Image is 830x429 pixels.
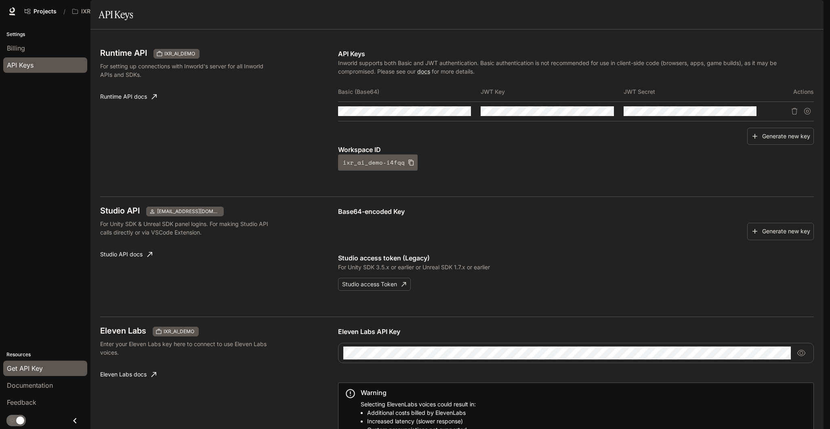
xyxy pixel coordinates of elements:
button: Open workspace menu [69,3,131,19]
h3: Runtime API [100,49,147,57]
th: JWT Secret [624,82,766,101]
a: Eleven Labs docs [97,366,160,383]
li: Additional costs billed by ElevenLabs [367,408,476,417]
li: Increased latency (slower response) [367,417,476,425]
th: JWT Key [481,82,623,101]
p: Eleven Labs API Key [338,327,814,336]
p: For Unity SDK & Unreal SDK panel logins. For making Studio API calls directly or via VSCode Exten... [100,220,274,237]
h3: Eleven Labs [100,327,146,335]
th: Basic (Base64) [338,82,481,101]
p: Studio access token (Legacy) [338,253,814,263]
a: Studio API docs [97,246,155,262]
span: IXR_AI_DEMO [160,328,198,335]
p: For Unity SDK 3.5.x or earlier or Unreal SDK 1.7.x or earlier [338,263,814,271]
p: Inworld supports both Basic and JWT authentication. Basic authentication is not recommended for u... [338,59,814,76]
span: [EMAIL_ADDRESS][DOMAIN_NAME] [154,208,223,215]
button: ixr_ai_demo-i4fqq [338,154,418,171]
button: Generate new key [747,128,814,145]
div: This key will apply to your current workspace only [153,327,199,336]
a: Go to projects [21,3,60,19]
th: Actions [766,82,814,101]
span: Projects [34,8,57,15]
button: Generate new key [747,223,814,240]
button: Suspend API key [801,105,814,118]
p: Enter your Eleven Labs key here to connect to use Eleven Labs voices. [100,340,274,357]
span: IXR_AI_DEMO [161,50,198,57]
p: Workspace ID [338,145,814,154]
div: This key applies to current user accounts [146,207,224,216]
p: Base64-encoded Key [338,207,814,216]
button: Delete API key [788,105,801,118]
a: docs [417,68,430,75]
h1: API Keys [99,6,133,23]
div: Warning [361,388,476,397]
h3: Studio API [100,207,140,215]
p: IXR_AI_DEMO [81,8,119,15]
p: API Keys [338,49,814,59]
p: For setting up connections with Inworld's server for all Inworld APIs and SDKs. [100,62,274,79]
a: Runtime API docs [97,89,160,105]
button: Studio access Token [338,278,411,291]
div: These keys will apply to your current workspace only [153,49,200,59]
div: / [60,7,69,16]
